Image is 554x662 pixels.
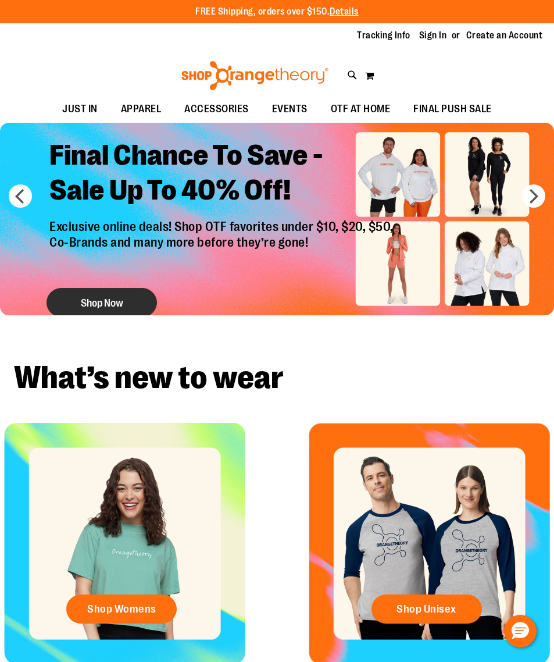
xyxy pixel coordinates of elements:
[402,96,503,123] a: FINAL PUSH SALE
[14,362,540,394] h2: What’s new to wear
[173,96,260,123] a: ACCESSORIES
[47,288,157,317] button: Shop Now
[180,61,330,90] img: Shop Orangetheory
[419,29,447,42] a: Sign In
[319,96,402,123] a: OTF AT HOME
[522,184,545,208] button: next
[62,96,98,122] span: JUST IN
[371,595,482,624] a: Shop Unisex
[331,96,391,122] span: OTF AT HOME
[195,5,359,19] p: FREE Shipping, orders over $150.
[504,615,537,647] button: Hello, have a question? Let’s chat.
[466,29,543,42] a: Create an Account
[66,595,177,624] a: Shop Womens
[121,96,162,122] span: APPAREL
[260,96,319,123] a: EVENTS
[109,96,173,123] a: APPAREL
[87,603,156,615] span: Shop Womens
[9,184,32,208] button: prev
[41,129,405,323] a: Final Chance To Save -Sale Up To 40% Off! Exclusive online deals! Shop OTF favorites under $10, $...
[357,29,410,42] a: Tracking Info
[51,96,109,123] a: JUST IN
[396,603,456,615] span: Shop Unisex
[413,96,492,122] span: FINAL PUSH SALE
[41,129,405,219] h2: Final Chance To Save - Sale Up To 40% Off!
[330,6,359,17] a: Details
[272,96,308,122] span: EVENTS
[184,96,249,122] span: ACCESSORIES
[41,219,405,276] p: Exclusive online deals! Shop OTF favorites under $10, $20, $50, Co-Brands and many more before th...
